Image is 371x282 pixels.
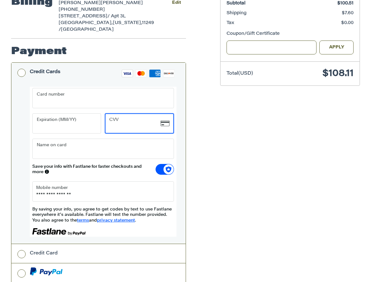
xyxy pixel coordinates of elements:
[323,69,354,78] span: $108.11
[30,67,61,77] div: Credit Cards
[110,114,160,133] iframe: Secure Credit Card Frame - CVV
[37,114,88,133] iframe: Secure Credit Card Frame - Expiration Date
[341,21,354,25] span: $0.00
[11,45,67,58] h2: Payment
[113,21,142,25] span: [US_STATE],
[319,41,354,55] button: Apply
[61,28,114,32] span: [GEOGRAPHIC_DATA]
[342,11,354,16] span: $7.60
[59,8,105,12] span: [PHONE_NUMBER]
[37,89,161,108] iframe: Secure Credit Card Frame - Credit Card Number
[227,71,253,76] span: Total (USD)
[37,139,161,158] iframe: Secure Credit Card Frame - Cardholder Name
[227,21,234,25] span: Tax
[59,21,154,32] span: 11249 /
[59,21,113,25] span: [GEOGRAPHIC_DATA],
[59,14,107,19] span: [STREET_ADDRESS]
[30,267,63,275] img: PayPal icon
[30,248,58,259] div: Credit Card
[107,14,126,19] span: / Apt 3L
[337,1,354,6] span: $100.51
[101,1,143,5] span: [PERSON_NAME]
[227,41,316,55] input: Gift Certificate or Coupon Code
[227,11,246,16] span: Shipping
[59,1,101,5] span: [PERSON_NAME]
[227,31,354,37] div: Coupon/Gift Certificate
[227,1,246,6] span: Subtotal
